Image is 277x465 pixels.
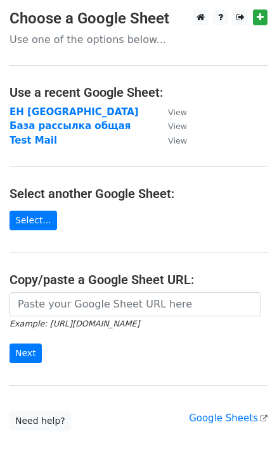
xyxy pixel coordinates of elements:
[10,344,42,363] input: Next
[10,411,71,431] a: Need help?
[155,120,187,132] a: View
[10,135,57,146] a: Test Mail
[10,33,267,46] p: Use one of the options below...
[10,292,261,316] input: Paste your Google Sheet URL here
[10,9,267,28] h3: Choose a Google Sheet
[10,106,139,118] a: EH [GEOGRAPHIC_DATA]
[10,186,267,201] h4: Select another Google Sheet:
[168,136,187,146] small: View
[168,108,187,117] small: View
[189,412,267,424] a: Google Sheets
[155,106,187,118] a: View
[10,85,267,100] h4: Use a recent Google Sheet:
[168,121,187,131] small: View
[10,272,267,287] h4: Copy/paste a Google Sheet URL:
[10,211,57,230] a: Select...
[10,120,131,132] a: База рассылка общая
[155,135,187,146] a: View
[10,319,139,328] small: Example: [URL][DOMAIN_NAME]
